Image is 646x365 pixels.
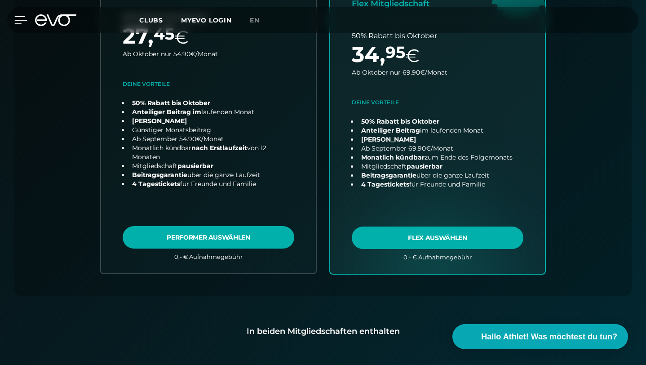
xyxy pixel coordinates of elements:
[481,331,617,343] span: Hallo Athlet! Was möchtest du tun?
[29,325,617,338] div: In beiden Mitgliedschaften enthalten
[139,16,163,24] span: Clubs
[250,15,270,26] a: en
[139,16,181,24] a: Clubs
[452,324,628,349] button: Hallo Athlet! Was möchtest du tun?
[250,16,260,24] span: en
[181,16,232,24] a: MYEVO LOGIN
